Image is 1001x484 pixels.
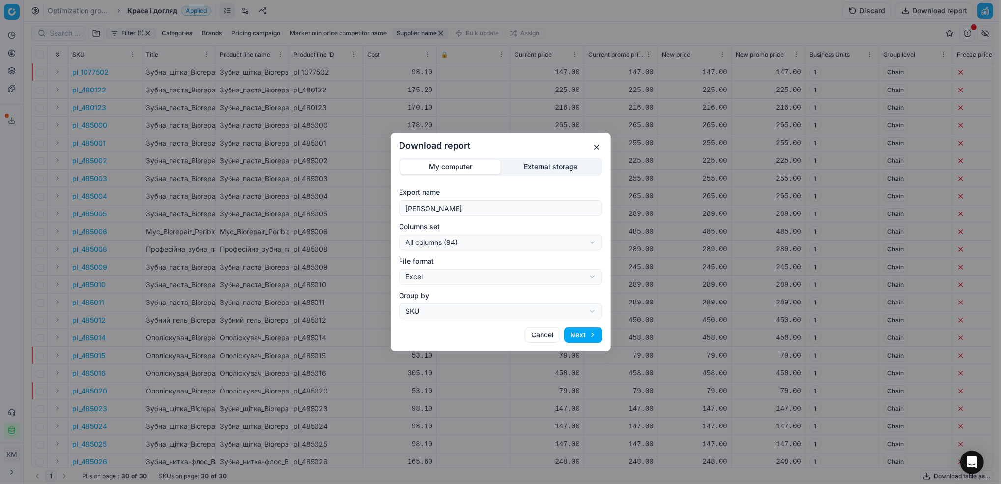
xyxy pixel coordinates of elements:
[399,222,602,232] label: Columns set
[399,141,602,150] h2: Download report
[400,160,501,174] button: My computer
[525,327,560,343] button: Cancel
[399,291,602,301] label: Group by
[399,187,602,197] label: Export name
[501,160,601,174] button: External storage
[564,327,602,343] button: Next
[399,256,602,266] label: File format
